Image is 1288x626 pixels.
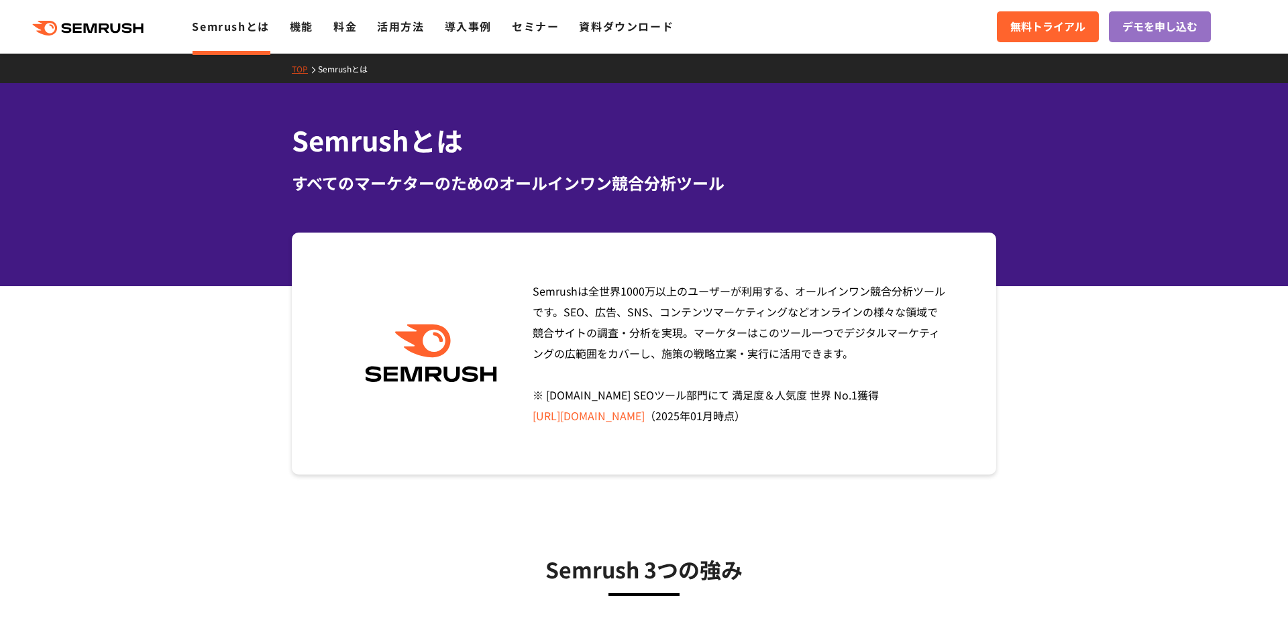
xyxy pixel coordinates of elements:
[292,63,318,74] a: TOP
[1109,11,1211,42] a: デモを申し込む
[325,552,963,586] h3: Semrush 3つの強み
[445,18,492,34] a: 導入事例
[1122,18,1197,36] span: デモを申し込む
[533,283,945,424] span: Semrushは全世界1000万以上のユーザーが利用する、オールインワン競合分析ツールです。SEO、広告、SNS、コンテンツマーケティングなどオンラインの様々な領域で競合サイトの調査・分析を実現...
[292,121,996,160] h1: Semrushとは
[997,11,1099,42] a: 無料トライアル
[192,18,269,34] a: Semrushとは
[579,18,674,34] a: 資料ダウンロード
[512,18,559,34] a: セミナー
[290,18,313,34] a: 機能
[358,324,504,383] img: Semrush
[318,63,378,74] a: Semrushとは
[292,171,996,195] div: すべてのマーケターのためのオールインワン競合分析ツール
[533,408,645,424] a: [URL][DOMAIN_NAME]
[377,18,424,34] a: 活用方法
[1010,18,1085,36] span: 無料トライアル
[333,18,357,34] a: 料金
